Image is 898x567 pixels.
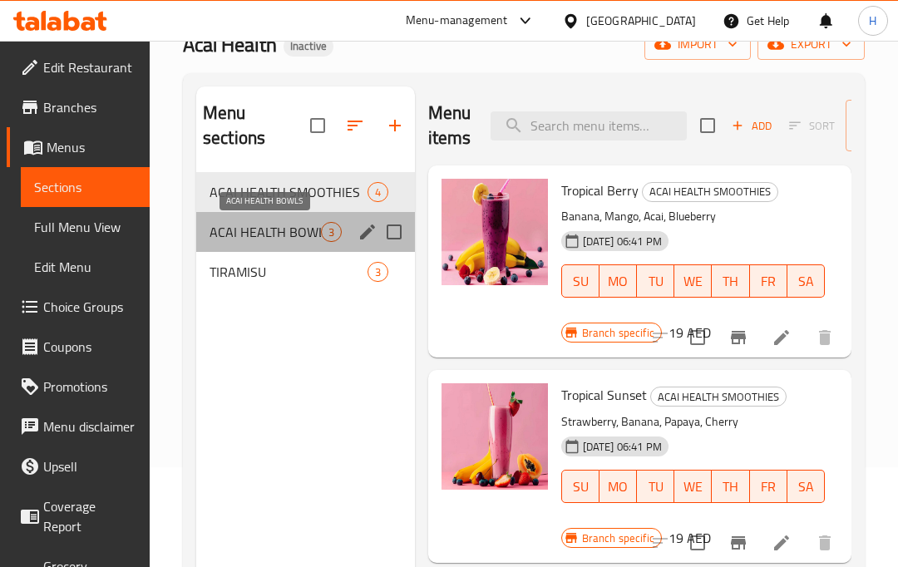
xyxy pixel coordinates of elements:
button: edit [355,219,380,244]
input: search [491,111,687,141]
a: Sections [21,167,150,207]
p: Strawberry, Banana, Papaya, Cherry [561,412,825,432]
h2: Menu sections [203,101,310,150]
div: Inactive [284,37,333,57]
span: H [869,12,876,30]
span: Tropical Berry [561,178,639,203]
div: ACAI HEALTH SMOOTHIES4 [196,172,415,212]
span: Inactive [284,39,333,53]
button: SU [561,470,599,503]
button: delete [805,318,845,357]
span: Branch specific [575,530,661,546]
a: Edit Restaurant [7,47,150,87]
button: FR [750,470,787,503]
a: Full Menu View [21,207,150,247]
span: 3 [322,224,341,240]
div: ACAI HEALTH BOWLS3edit [196,212,415,252]
button: FR [750,264,787,298]
button: TH [712,470,749,503]
span: Tropical Sunset [561,382,647,407]
span: ACAI HEALTH SMOOTHIES [651,387,786,407]
span: MO [606,269,630,293]
span: TU [644,475,668,499]
span: import [658,34,738,55]
span: SU [569,475,593,499]
button: Branch-specific-item [718,318,758,357]
span: Edit Menu [34,257,136,277]
a: Branches [7,87,150,127]
h2: Menu items [428,101,471,150]
button: MO [599,264,637,298]
button: Add [725,113,778,139]
span: Coupons [43,337,136,357]
span: Coverage Report [43,496,136,536]
span: SU [569,269,593,293]
span: WE [681,475,705,499]
span: Sort sections [335,106,375,145]
a: Upsell [7,446,150,486]
span: Choice Groups [43,297,136,317]
span: WE [681,269,705,293]
span: 3 [368,264,387,280]
span: TH [718,475,743,499]
span: FR [757,269,781,293]
p: Banana, Mango, Acai, Blueberry [561,206,825,227]
button: WE [674,470,712,503]
span: SA [794,269,818,293]
div: items [321,222,342,242]
div: items [368,262,388,282]
button: export [757,29,865,60]
button: delete [805,523,845,563]
span: Select section [690,108,725,143]
button: Add section [375,106,415,145]
button: SA [787,264,825,298]
span: FR [757,475,781,499]
nav: Menu sections [196,165,415,298]
img: Tropical Berry [442,179,548,285]
span: [DATE] 06:41 PM [576,439,669,455]
button: TH [712,264,749,298]
span: SA [794,475,818,499]
span: TU [644,269,668,293]
img: Tropical Sunset [442,383,548,490]
span: Sections [34,177,136,197]
div: [GEOGRAPHIC_DATA] [586,12,696,30]
span: TIRAMISU [210,262,368,282]
a: Choice Groups [7,287,150,327]
span: Add item [725,113,778,139]
div: ACAI HEALTH SMOOTHIES [650,387,787,407]
span: Select all sections [300,108,335,143]
span: TH [718,269,743,293]
a: Menu disclaimer [7,407,150,446]
span: MO [606,475,630,499]
div: ACAI HEALTH SMOOTHIES [642,182,778,202]
span: Menu disclaimer [43,417,136,436]
a: Promotions [7,367,150,407]
span: export [771,34,851,55]
button: TU [637,264,674,298]
button: MO [599,470,637,503]
button: import [644,29,751,60]
span: Upsell [43,456,136,476]
button: SU [561,264,599,298]
span: Select section first [778,113,846,139]
a: Edit Menu [21,247,150,287]
span: ACAI HEALTH SMOOTHIES [210,182,368,202]
span: Acai Health [183,26,277,63]
a: Menus [7,127,150,167]
div: TIRAMISU3 [196,252,415,292]
span: [DATE] 06:41 PM [576,234,669,249]
button: TU [637,470,674,503]
button: Branch-specific-item [718,523,758,563]
a: Coupons [7,327,150,367]
span: Menus [47,137,136,157]
a: Edit menu item [772,533,792,553]
button: SA [787,470,825,503]
div: items [368,182,388,202]
span: Add [729,116,774,136]
button: WE [674,264,712,298]
span: Branches [43,97,136,117]
span: Select to update [680,320,715,355]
